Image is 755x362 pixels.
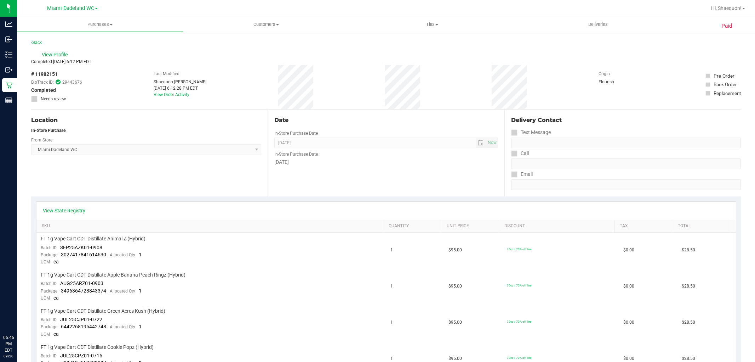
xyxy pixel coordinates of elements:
[714,90,741,97] div: Replacement
[41,317,57,322] span: Batch ID
[390,319,393,326] span: 1
[274,116,498,124] div: Date
[61,252,106,257] span: 3027417841614630
[110,324,135,329] span: Allocated Qty
[511,158,741,169] input: Format: (999) 999-9999
[41,332,50,337] span: UOM
[31,87,56,94] span: Completed
[53,295,59,301] span: ea
[448,283,462,290] span: $95.00
[61,288,106,294] span: 3496364728843374
[60,245,102,250] span: SEP25AZK01-0908
[390,355,393,362] span: 1
[7,305,28,327] iframe: Resource center
[448,247,462,254] span: $95.00
[507,284,531,287] span: 70cdt: 70% off line
[390,247,393,254] span: 1
[60,280,103,286] span: AUG25ARZ01-0903
[507,356,531,360] span: 70cdt: 70% off line
[579,21,617,28] span: Deliveries
[682,283,695,290] span: $28.50
[62,79,82,85] span: 29443676
[623,247,634,254] span: $0.00
[61,324,106,329] span: 6442268195442748
[41,260,50,264] span: UOM
[682,319,695,326] span: $28.50
[41,296,50,301] span: UOM
[447,223,496,229] a: Unit Price
[154,79,206,85] div: Shaequon [PERSON_NAME]
[41,96,66,102] span: Needs review
[620,223,669,229] a: Tax
[41,245,57,250] span: Batch ID
[678,223,727,229] a: Total
[5,66,12,73] inline-svg: Outbound
[515,17,681,32] a: Deliveries
[139,252,142,257] span: 1
[504,223,612,229] a: Discount
[31,79,54,85] span: BioTrack ID:
[714,72,734,79] div: Pre-Order
[511,138,741,148] input: Format: (999) 999-9999
[41,281,57,286] span: Batch ID
[17,17,183,32] a: Purchases
[31,71,58,78] span: # 11982151
[389,223,438,229] a: Quantity
[56,79,61,85] span: In Sync
[507,320,531,323] span: 70cdt: 70% off line
[349,17,515,32] a: Tills
[5,51,12,58] inline-svg: Inventory
[154,85,206,91] div: [DATE] 6:12:28 PM EDT
[17,21,183,28] span: Purchases
[42,223,381,229] a: SKU
[60,353,102,358] span: JUL25CPZ01-0715
[448,355,462,362] span: $95.00
[41,344,154,351] span: FT 1g Vape Cart CDT Distillate Cookie Popz (Hybrid)
[154,71,179,77] label: Last Modified
[183,17,349,32] a: Customers
[41,353,57,358] span: Batch ID
[41,235,145,242] span: FT 1g Vape Cart CDT Distillate Animal Z (Hybrid)
[711,5,742,11] span: Hi, Shaequon!
[511,169,533,179] label: Email
[274,158,498,166] div: [DATE]
[31,128,65,133] strong: In-Store Purchase
[60,317,102,322] span: JUL25CJP01-0722
[349,21,515,28] span: Tills
[448,319,462,326] span: $95.00
[390,283,393,290] span: 1
[53,259,59,264] span: ea
[31,137,52,143] label: From Store
[274,130,318,137] label: In-Store Purchase Date
[139,288,142,294] span: 1
[511,116,741,124] div: Delivery Contact
[31,40,42,45] a: Back
[5,82,12,89] inline-svg: Retail
[599,71,610,77] label: Origin
[43,207,85,214] a: View State Registry
[31,59,91,64] span: Completed [DATE] 6:12 PM EDT
[110,252,135,257] span: Allocated Qty
[139,324,142,329] span: 1
[31,116,261,124] div: Location
[714,81,737,88] div: Back Order
[41,252,57,257] span: Package
[511,148,529,158] label: Call
[41,324,57,329] span: Package
[41,289,57,294] span: Package
[511,127,551,138] label: Text Message
[3,353,14,359] p: 09/20
[623,319,634,326] span: $0.00
[5,36,12,43] inline-svg: Inbound
[42,51,70,59] span: View Profile
[53,331,59,337] span: ea
[682,247,695,254] span: $28.50
[110,289,135,294] span: Allocated Qty
[5,21,12,28] inline-svg: Analytics
[721,22,732,30] span: Paid
[183,21,349,28] span: Customers
[47,5,94,11] span: Miami Dadeland WC
[41,308,165,314] span: FT 1g Vape Cart CDT Distillate Green Acres Kush (Hybrid)
[5,97,12,104] inline-svg: Reports
[623,355,634,362] span: $0.00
